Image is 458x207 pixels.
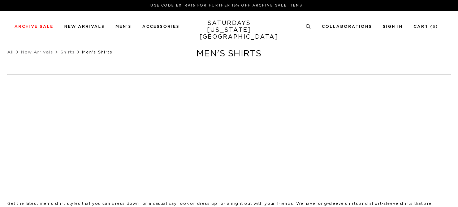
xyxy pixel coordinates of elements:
a: New Arrivals [21,50,53,54]
a: Shirts [60,50,75,54]
a: Cart (0) [414,25,438,29]
a: Archive Sale [14,25,53,29]
a: Men's [116,25,131,29]
a: Sign In [383,25,403,29]
span: Men's Shirts [82,50,112,54]
small: 0 [433,25,436,29]
a: New Arrivals [64,25,105,29]
a: Collaborations [322,25,372,29]
p: Use Code EXTRA15 for Further 15% Off Archive Sale Items [17,3,435,8]
a: Accessories [142,25,180,29]
a: SATURDAYS[US_STATE][GEOGRAPHIC_DATA] [199,20,259,40]
a: All [7,50,14,54]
